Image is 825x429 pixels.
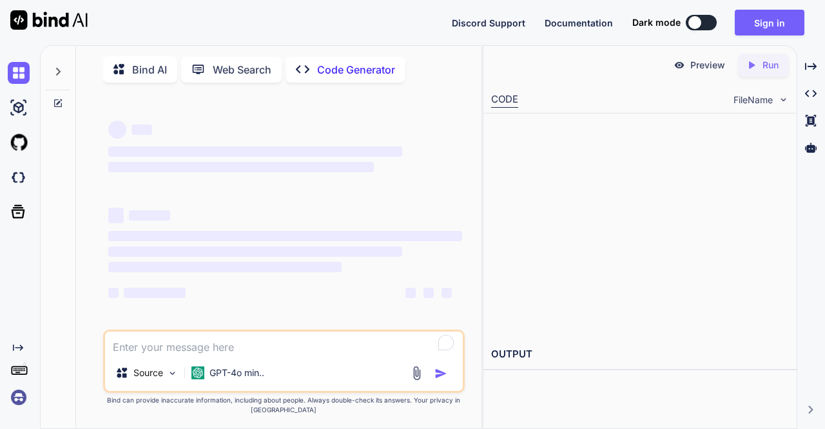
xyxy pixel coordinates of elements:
span: ‌ [131,125,152,135]
span: ‌ [442,288,452,298]
img: GPT-4o mini [191,366,204,379]
img: icon [434,367,447,380]
span: ‌ [108,121,126,139]
img: darkCloudIdeIcon [8,166,30,188]
span: ‌ [108,146,402,157]
img: chat [8,62,30,84]
button: Sign in [735,10,804,35]
img: chevron down [778,94,789,105]
img: Pick Models [167,368,178,379]
p: Source [133,366,163,379]
span: ‌ [108,162,374,172]
textarea: To enrich screen reader interactions, please activate Accessibility in Grammarly extension settings [105,332,463,355]
span: ‌ [108,262,342,272]
p: Code Generator [317,62,395,77]
img: Bind AI [10,10,88,30]
span: Dark mode [632,16,681,29]
img: ai-studio [8,97,30,119]
p: Run [762,59,779,72]
p: Bind AI [132,62,167,77]
span: ‌ [108,208,124,223]
button: Discord Support [452,16,525,30]
span: ‌ [108,246,402,257]
p: Preview [690,59,725,72]
div: CODE [491,92,518,108]
span: ‌ [405,288,416,298]
span: ‌ [108,288,119,298]
span: ‌ [124,288,186,298]
p: Web Search [213,62,271,77]
img: githubLight [8,132,30,154]
p: GPT-4o min.. [209,366,264,379]
button: Documentation [545,16,613,30]
img: attachment [409,366,424,381]
span: FileName [733,94,773,106]
span: Discord Support [452,17,525,28]
span: ‌ [129,210,170,221]
span: ‌ [108,231,463,241]
img: signin [8,386,30,408]
span: Documentation [545,17,613,28]
h2: OUTPUT [483,339,796,370]
span: ‌ [423,288,434,298]
p: Bind can provide inaccurate information, including about people. Always double-check its answers.... [103,395,465,415]
img: preview [674,59,685,71]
